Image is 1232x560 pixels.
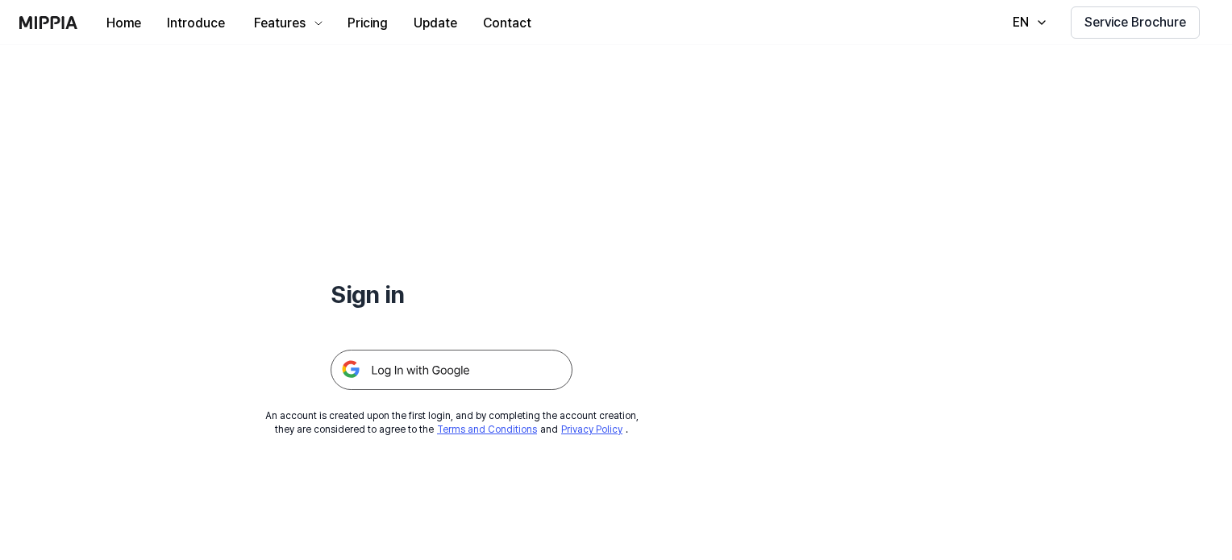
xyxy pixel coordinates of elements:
button: Features [238,7,335,39]
div: An account is created upon the first login, and by completing the account creation, they are cons... [265,409,639,437]
div: Features [251,14,309,33]
a: Terms and Conditions [437,424,537,435]
button: Pricing [335,7,401,39]
button: Home [94,7,154,39]
img: 구글 로그인 버튼 [331,350,572,390]
a: Update [401,1,470,45]
h1: Sign in [331,277,572,311]
button: EN [997,6,1058,39]
button: Contact [470,7,544,39]
div: EN [1009,13,1032,32]
a: Privacy Policy [561,424,622,435]
img: logo [19,16,77,29]
button: Update [401,7,470,39]
button: Introduce [154,7,238,39]
button: Service Brochure [1071,6,1200,39]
